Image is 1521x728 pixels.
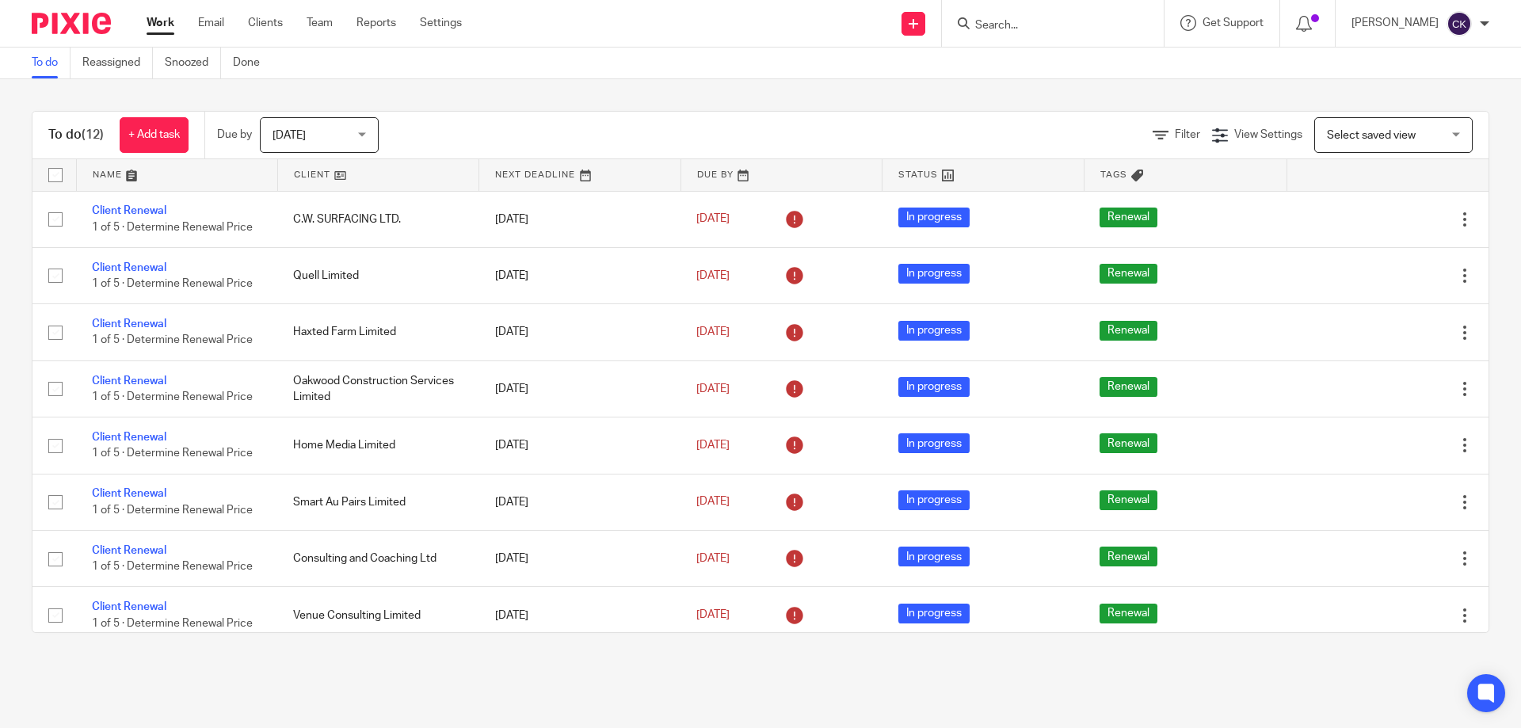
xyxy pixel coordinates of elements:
[92,278,253,289] span: 1 of 5 · Determine Renewal Price
[898,264,970,284] span: In progress
[92,391,253,402] span: 1 of 5 · Determine Renewal Price
[92,375,166,387] a: Client Renewal
[277,247,478,303] td: Quell Limited
[1100,547,1157,566] span: Renewal
[198,15,224,31] a: Email
[147,15,174,31] a: Work
[277,474,478,530] td: Smart Au Pairs Limited
[307,15,333,31] a: Team
[248,15,283,31] a: Clients
[277,587,478,643] td: Venue Consulting Limited
[898,321,970,341] span: In progress
[92,262,166,273] a: Client Renewal
[1100,170,1127,179] span: Tags
[277,531,478,587] td: Consulting and Coaching Ltd
[82,128,104,141] span: (12)
[898,208,970,227] span: In progress
[696,497,730,508] span: [DATE]
[898,377,970,397] span: In progress
[32,13,111,34] img: Pixie
[696,609,730,620] span: [DATE]
[1100,377,1157,397] span: Renewal
[217,127,252,143] p: Due by
[277,417,478,474] td: Home Media Limited
[92,601,166,612] a: Client Renewal
[479,531,680,587] td: [DATE]
[696,326,730,337] span: [DATE]
[92,205,166,216] a: Client Renewal
[696,270,730,281] span: [DATE]
[273,130,306,141] span: [DATE]
[1234,129,1302,140] span: View Settings
[92,505,253,516] span: 1 of 5 · Determine Renewal Price
[479,417,680,474] td: [DATE]
[92,222,253,233] span: 1 of 5 · Determine Renewal Price
[92,618,253,629] span: 1 of 5 · Determine Renewal Price
[92,318,166,330] a: Client Renewal
[1351,15,1439,31] p: [PERSON_NAME]
[92,545,166,556] a: Client Renewal
[92,335,253,346] span: 1 of 5 · Determine Renewal Price
[165,48,221,78] a: Snoozed
[898,604,970,623] span: In progress
[82,48,153,78] a: Reassigned
[277,191,478,247] td: C.W. SURFACING LTD.
[479,247,680,303] td: [DATE]
[898,490,970,510] span: In progress
[1100,433,1157,453] span: Renewal
[898,547,970,566] span: In progress
[479,474,680,530] td: [DATE]
[1100,321,1157,341] span: Renewal
[120,117,189,153] a: + Add task
[92,488,166,499] a: Client Renewal
[898,433,970,453] span: In progress
[32,48,71,78] a: To do
[277,360,478,417] td: Oakwood Construction Services Limited
[92,432,166,443] a: Client Renewal
[696,383,730,394] span: [DATE]
[1327,130,1416,141] span: Select saved view
[479,360,680,417] td: [DATE]
[356,15,396,31] a: Reports
[92,561,253,572] span: 1 of 5 · Determine Renewal Price
[277,304,478,360] td: Haxted Farm Limited
[479,587,680,643] td: [DATE]
[233,48,272,78] a: Done
[479,304,680,360] td: [DATE]
[696,440,730,451] span: [DATE]
[48,127,104,143] h1: To do
[1100,604,1157,623] span: Renewal
[420,15,462,31] a: Settings
[974,19,1116,33] input: Search
[696,553,730,564] span: [DATE]
[696,214,730,225] span: [DATE]
[479,191,680,247] td: [DATE]
[92,448,253,459] span: 1 of 5 · Determine Renewal Price
[1447,11,1472,36] img: svg%3E
[1100,490,1157,510] span: Renewal
[1175,129,1200,140] span: Filter
[1100,264,1157,284] span: Renewal
[1203,17,1264,29] span: Get Support
[1100,208,1157,227] span: Renewal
